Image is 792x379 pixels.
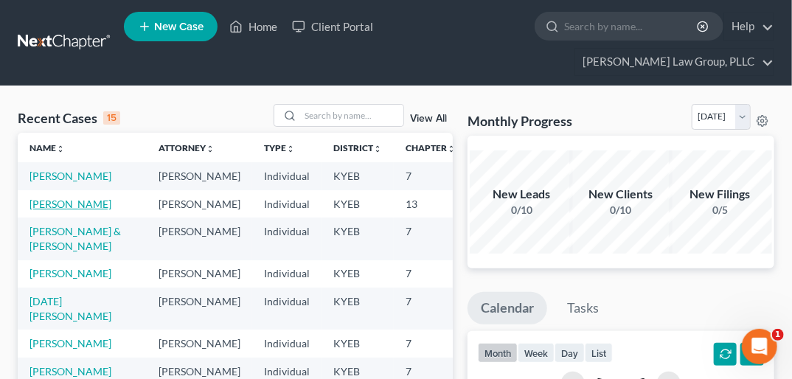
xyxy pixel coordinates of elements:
a: Client Portal [285,13,381,40]
td: Individual [252,260,322,288]
a: Help [724,13,774,40]
a: [PERSON_NAME] [29,365,111,378]
td: [PERSON_NAME] [147,288,252,330]
td: KYEB [322,288,394,330]
td: KYEB [322,190,394,218]
td: Individual [252,330,322,357]
button: day [555,343,585,363]
a: [PERSON_NAME] Law Group, PLLC [575,49,774,75]
a: Tasks [554,292,612,324]
h3: Monthly Progress [468,112,572,130]
span: New Case [154,21,204,32]
a: Typeunfold_more [264,142,295,153]
div: New Clients [569,186,673,203]
div: 0/10 [470,203,573,218]
a: Districtunfold_more [333,142,382,153]
td: KYEB [322,260,394,288]
button: month [478,343,518,363]
div: New Leads [470,186,573,203]
a: [PERSON_NAME] [29,267,111,279]
td: 7 [394,162,468,189]
td: 13 [394,190,468,218]
td: 7 [394,218,468,260]
td: Individual [252,288,322,330]
td: 7 [394,260,468,288]
input: Search by name... [564,13,699,40]
button: week [518,343,555,363]
a: [PERSON_NAME] [29,337,111,350]
a: Home [222,13,285,40]
td: [PERSON_NAME] [147,260,252,288]
a: View All [410,114,447,124]
div: Recent Cases [18,109,120,127]
i: unfold_more [206,145,215,153]
td: [PERSON_NAME] [147,330,252,357]
td: KYEB [322,162,394,189]
a: Calendar [468,292,547,324]
i: unfold_more [447,145,456,153]
td: 7 [394,330,468,357]
td: 7 [394,288,468,330]
div: 0/5 [669,203,772,218]
a: Chapterunfold_more [406,142,456,153]
div: 0/10 [569,203,673,218]
a: [PERSON_NAME] [29,198,111,210]
td: KYEB [322,218,394,260]
div: 15 [103,111,120,125]
button: list [585,343,613,363]
td: [PERSON_NAME] [147,190,252,218]
input: Search by name... [300,105,403,126]
div: New Filings [669,186,772,203]
i: unfold_more [373,145,382,153]
a: Nameunfold_more [29,142,65,153]
i: unfold_more [286,145,295,153]
td: Individual [252,162,322,189]
td: Individual [252,190,322,218]
span: 1 [772,329,784,341]
a: Attorneyunfold_more [159,142,215,153]
td: Individual [252,218,322,260]
a: [PERSON_NAME] & [PERSON_NAME] [29,225,121,252]
a: [DATE][PERSON_NAME] [29,295,111,322]
a: [PERSON_NAME] [29,170,111,182]
td: KYEB [322,330,394,357]
td: [PERSON_NAME] [147,162,252,189]
td: [PERSON_NAME] [147,218,252,260]
iframe: Intercom live chat [742,329,777,364]
i: unfold_more [56,145,65,153]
